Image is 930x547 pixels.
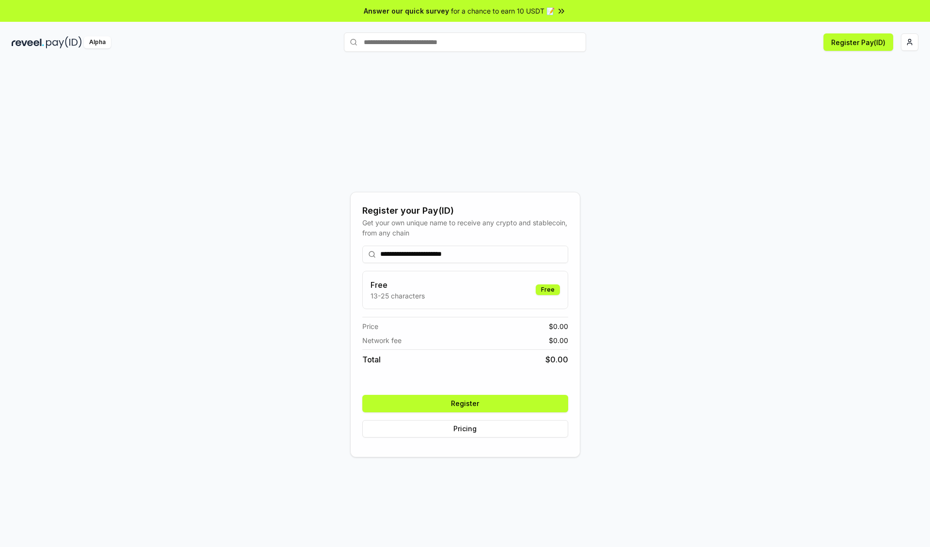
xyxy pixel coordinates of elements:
[84,36,111,48] div: Alpha
[362,335,402,345] span: Network fee
[545,354,568,365] span: $ 0.00
[362,420,568,438] button: Pricing
[362,395,568,412] button: Register
[371,291,425,301] p: 13-25 characters
[362,354,381,365] span: Total
[451,6,555,16] span: for a chance to earn 10 USDT 📝
[46,36,82,48] img: pay_id
[364,6,449,16] span: Answer our quick survey
[549,335,568,345] span: $ 0.00
[371,279,425,291] h3: Free
[536,284,560,295] div: Free
[549,321,568,331] span: $ 0.00
[362,218,568,238] div: Get your own unique name to receive any crypto and stablecoin, from any chain
[12,36,44,48] img: reveel_dark
[362,321,378,331] span: Price
[823,33,893,51] button: Register Pay(ID)
[362,204,568,218] div: Register your Pay(ID)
